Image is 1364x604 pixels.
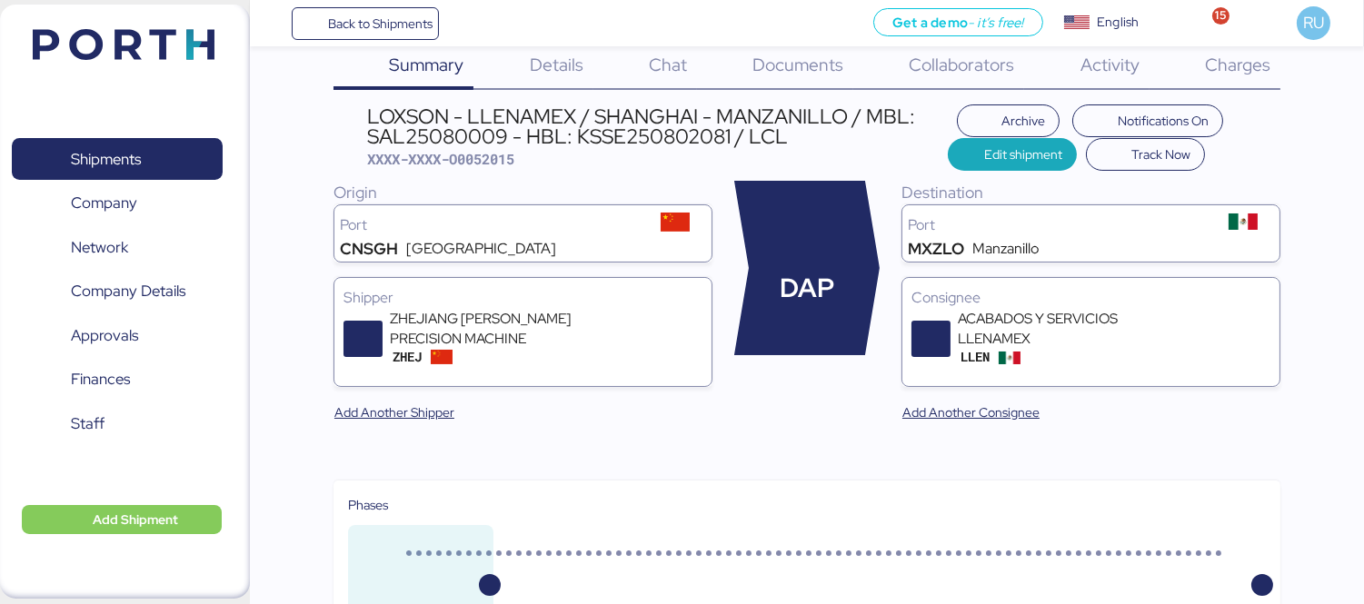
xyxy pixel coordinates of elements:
[390,309,608,349] div: ZHEJIANG [PERSON_NAME] PRECISION MACHINE
[972,242,1039,256] div: Manzanillo
[780,269,834,308] span: DAP
[1072,104,1223,137] button: Notifications On
[334,181,712,204] div: Origin
[12,226,223,268] a: Network
[348,495,1266,515] div: Phases
[530,53,583,76] span: Details
[71,190,137,216] span: Company
[12,138,223,180] a: Shipments
[71,366,130,392] span: Finances
[901,181,1280,204] div: Destination
[12,314,223,356] a: Approvals
[958,309,1176,349] div: ACABADOS Y SERVICIOS LLENAMEX
[984,144,1062,165] span: Edit shipment
[71,411,105,437] span: Staff
[343,287,702,309] div: Shipper
[908,242,964,256] div: MXZLO
[340,242,398,256] div: CNSGH
[1303,11,1324,35] span: RU
[71,146,141,173] span: Shipments
[752,53,843,76] span: Documents
[1118,110,1209,132] span: Notifications On
[1086,138,1205,171] button: Track Now
[911,287,1270,309] div: Consignee
[340,218,645,233] div: Port
[1001,110,1045,132] span: Archive
[320,396,469,429] button: Add Another Shipper
[888,396,1054,429] button: Add Another Consignee
[93,509,178,530] span: Add Shipment
[71,278,185,304] span: Company Details
[367,150,514,168] span: XXXX-XXXX-O0052015
[71,322,138,349] span: Approvals
[334,401,454,423] span: Add Another Shipper
[1205,53,1270,76] span: Charges
[22,505,222,534] button: Add Shipment
[908,218,1213,233] div: Port
[1131,144,1190,165] span: Track Now
[328,13,433,35] span: Back to Shipments
[649,53,687,76] span: Chat
[12,359,223,401] a: Finances
[12,183,223,224] a: Company
[12,402,223,444] a: Staff
[389,53,463,76] span: Summary
[1097,13,1139,32] div: English
[12,271,223,312] a: Company Details
[406,242,556,256] div: [GEOGRAPHIC_DATA]
[292,7,440,40] a: Back to Shipments
[909,53,1014,76] span: Collaborators
[367,106,947,147] div: LOXSON - LLENAMEX / SHANGHAI - MANZANILLO / MBL: SAL25080009 - HBL: KSSE250802081 / LCL
[957,104,1060,137] button: Archive
[71,234,128,261] span: Network
[261,8,292,39] button: Menu
[1080,53,1140,76] span: Activity
[948,138,1078,171] button: Edit shipment
[902,401,1040,423] span: Add Another Consignee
